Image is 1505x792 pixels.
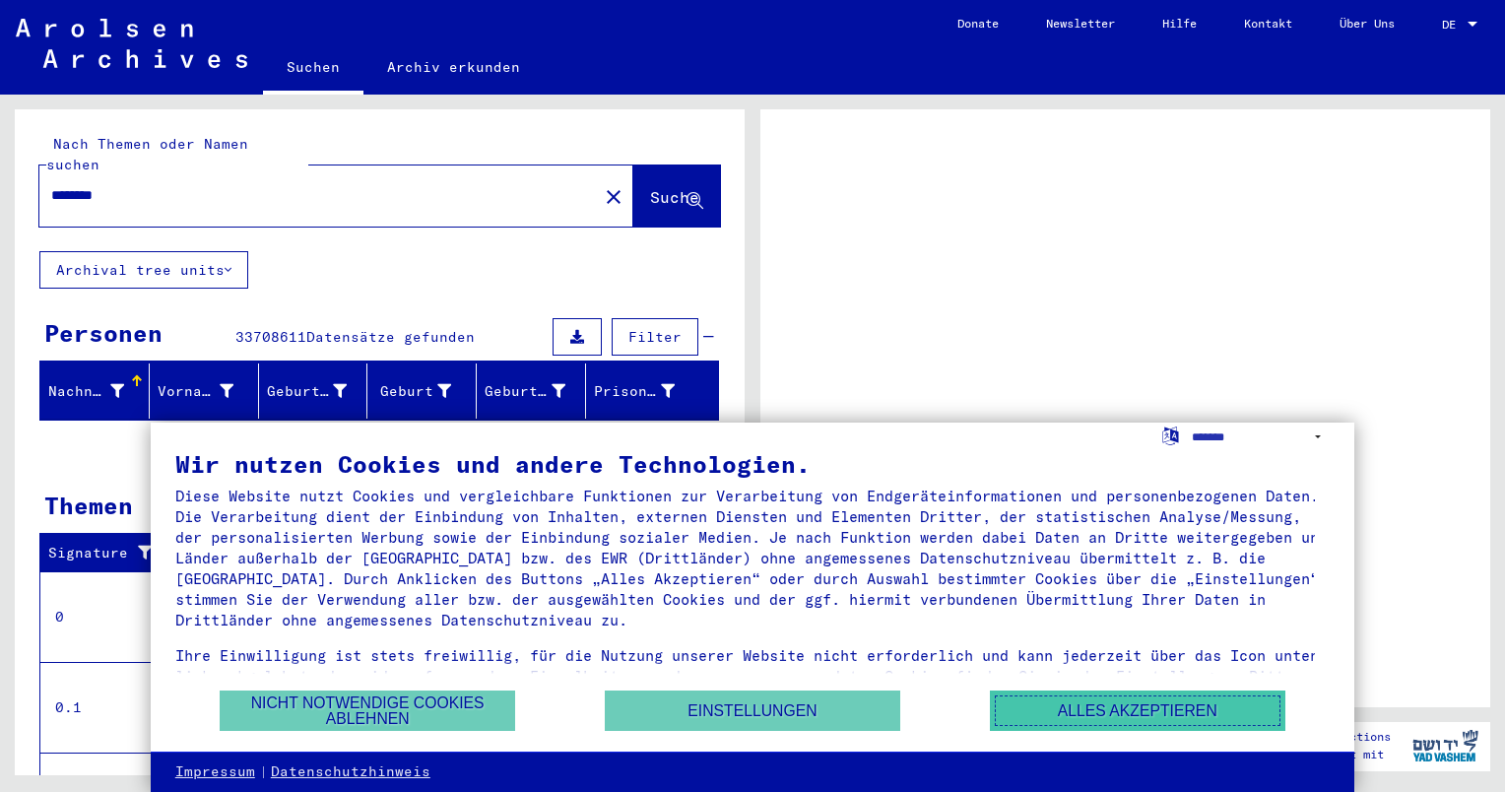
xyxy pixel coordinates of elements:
[40,363,150,419] mat-header-cell: Nachname
[605,691,900,731] button: Einstellungen
[375,381,451,402] div: Geburt‏
[259,363,368,419] mat-header-cell: Geburtsname
[1408,721,1482,770] img: yv_logo.png
[48,375,149,407] div: Nachname
[594,381,675,402] div: Prisoner #
[363,43,544,91] a: Archiv erkunden
[39,251,248,289] button: Archival tree units
[158,381,233,402] div: Vorname
[1192,423,1330,451] select: Sprache auswählen
[235,328,306,346] span: 33708611
[1160,426,1181,444] label: Sprache auswählen
[40,571,176,662] td: 0
[375,375,476,407] div: Geburt‏
[367,363,477,419] mat-header-cell: Geburt‏
[175,645,1330,707] div: Ihre Einwilligung ist stets freiwillig, für die Nutzung unserer Website nicht erforderlich und ka...
[594,176,633,216] button: Clear
[485,375,590,407] div: Geburtsdatum
[48,538,180,569] div: Signature
[602,185,625,209] mat-icon: close
[594,375,699,407] div: Prisoner #
[306,328,475,346] span: Datensätze gefunden
[650,187,699,207] span: Suche
[40,662,176,753] td: 0.1
[46,135,248,173] mat-label: Nach Themen oder Namen suchen
[175,762,255,782] a: Impressum
[48,381,124,402] div: Nachname
[271,762,430,782] a: Datenschutzhinweis
[267,381,348,402] div: Geburtsname
[44,488,133,523] div: Themen
[220,691,515,731] button: Nicht notwendige Cookies ablehnen
[175,452,1330,476] div: Wir nutzen Cookies und andere Technologien.
[633,165,720,227] button: Suche
[990,691,1285,731] button: Alles akzeptieren
[16,19,247,68] img: Arolsen_neg.svg
[477,363,586,419] mat-header-cell: Geburtsdatum
[44,315,163,351] div: Personen
[1442,18,1464,32] span: DE
[158,375,258,407] div: Vorname
[48,543,161,563] div: Signature
[150,363,259,419] mat-header-cell: Vorname
[628,328,682,346] span: Filter
[175,486,1330,630] div: Diese Website nutzt Cookies und vergleichbare Funktionen zur Verarbeitung von Endgeräteinformatio...
[267,375,372,407] div: Geburtsname
[612,318,698,356] button: Filter
[263,43,363,95] a: Suchen
[586,363,718,419] mat-header-cell: Prisoner #
[485,381,565,402] div: Geburtsdatum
